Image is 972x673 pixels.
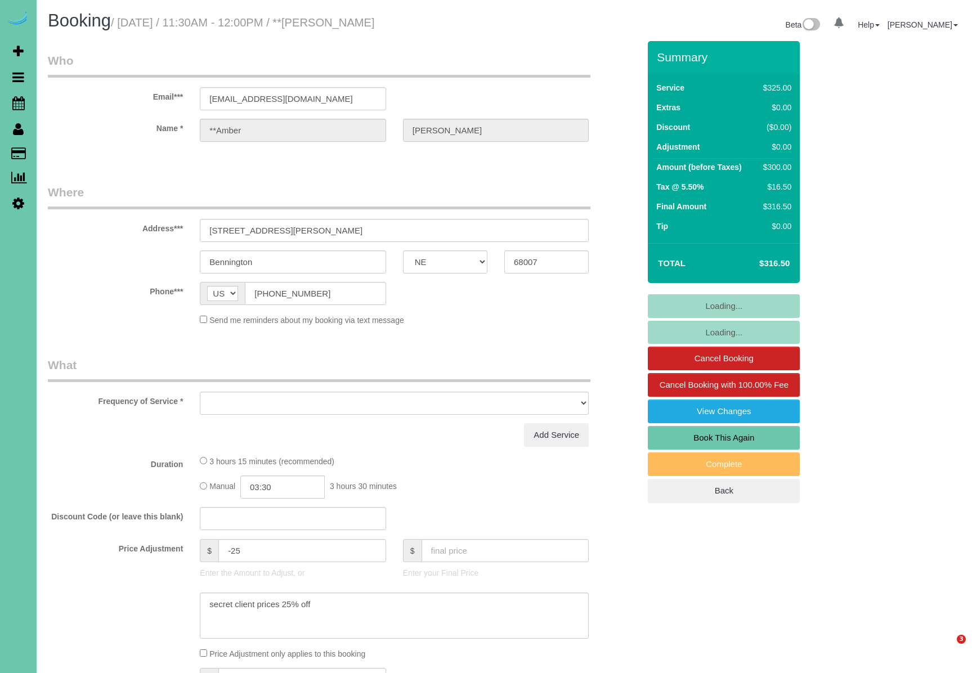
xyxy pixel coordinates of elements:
div: $316.50 [759,201,791,212]
span: Manual [209,482,235,491]
h3: Summary [657,51,794,64]
span: Price Adjustment only applies to this booking [209,649,365,658]
span: 3 [957,635,966,644]
small: / [DATE] / 11:30AM - 12:00PM / **[PERSON_NAME] [111,16,375,29]
strong: Total [658,258,686,268]
a: Cancel Booking with 100.00% Fee [648,373,800,397]
a: Add Service [524,423,589,447]
a: Cancel Booking [648,347,800,370]
a: Help [858,20,880,29]
a: Back [648,479,800,502]
label: Duration [39,455,191,470]
label: Tip [656,221,668,232]
legend: What [48,357,590,382]
label: Tax @ 5.50% [656,181,704,192]
div: $325.00 [759,82,791,93]
span: Send me reminders about my booking via text message [209,316,404,325]
legend: Who [48,52,590,78]
input: final price [422,539,589,562]
legend: Where [48,184,590,209]
a: View Changes [648,400,800,423]
div: $300.00 [759,161,791,173]
div: $0.00 [759,221,791,232]
span: Cancel Booking with 100.00% Fee [660,380,789,389]
img: Automaid Logo [7,11,29,27]
p: Enter the Amount to Adjust, or [200,567,386,578]
img: New interface [801,18,820,33]
label: Price Adjustment [39,539,191,554]
a: [PERSON_NAME] [888,20,958,29]
span: Booking [48,11,111,30]
a: Book This Again [648,426,800,450]
span: $ [200,539,218,562]
span: 3 hours 15 minutes (recommended) [209,457,334,466]
a: Beta [786,20,821,29]
label: Discount Code (or leave this blank) [39,507,191,522]
label: Extras [656,102,680,113]
label: Adjustment [656,141,700,152]
div: $16.50 [759,181,791,192]
div: $0.00 [759,102,791,113]
label: Amount (before Taxes) [656,161,741,173]
h4: $316.50 [725,259,790,268]
div: ($0.00) [759,122,791,133]
label: Discount [656,122,690,133]
label: Name * [39,119,191,134]
p: Enter your Final Price [403,567,589,578]
iframe: Intercom live chat [934,635,961,662]
label: Final Amount [656,201,706,212]
span: $ [403,539,422,562]
span: 3 hours 30 minutes [330,482,397,491]
div: $0.00 [759,141,791,152]
label: Frequency of Service * [39,392,191,407]
label: Service [656,82,684,93]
